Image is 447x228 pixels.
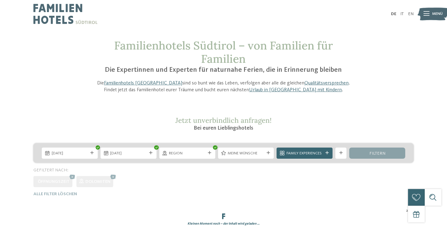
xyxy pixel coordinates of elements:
[175,116,272,125] span: Jetzt unverbindlich anfragen!
[110,151,147,156] span: [DATE]
[249,88,342,92] a: Urlaub in [GEOGRAPHIC_DATA] mit Kindern
[52,151,88,156] span: [DATE]
[406,208,408,213] span: 2
[105,67,342,73] span: Die Expertinnen und Experten für naturnahe Ferien, die in Erinnerung bleiben
[114,38,333,66] span: Familienhotels Südtirol – von Familien für Familien
[286,151,323,156] span: Family Experiences
[194,125,253,131] span: Bei euren Lieblingshotels
[169,151,205,156] span: Region
[304,81,349,86] a: Qualitätsversprechen
[104,81,182,86] a: Familienhotels [GEOGRAPHIC_DATA]
[29,222,418,226] div: Kleinen Moment noch – der Inhalt wird geladen …
[408,12,414,16] a: EN
[91,80,356,94] p: Die sind so bunt wie das Leben, verfolgen aber alle die gleichen . Findet jetzt das Familienhotel...
[432,11,443,17] span: Menü
[400,12,404,16] a: IT
[391,12,396,16] a: DE
[228,151,264,156] span: Meine Wünsche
